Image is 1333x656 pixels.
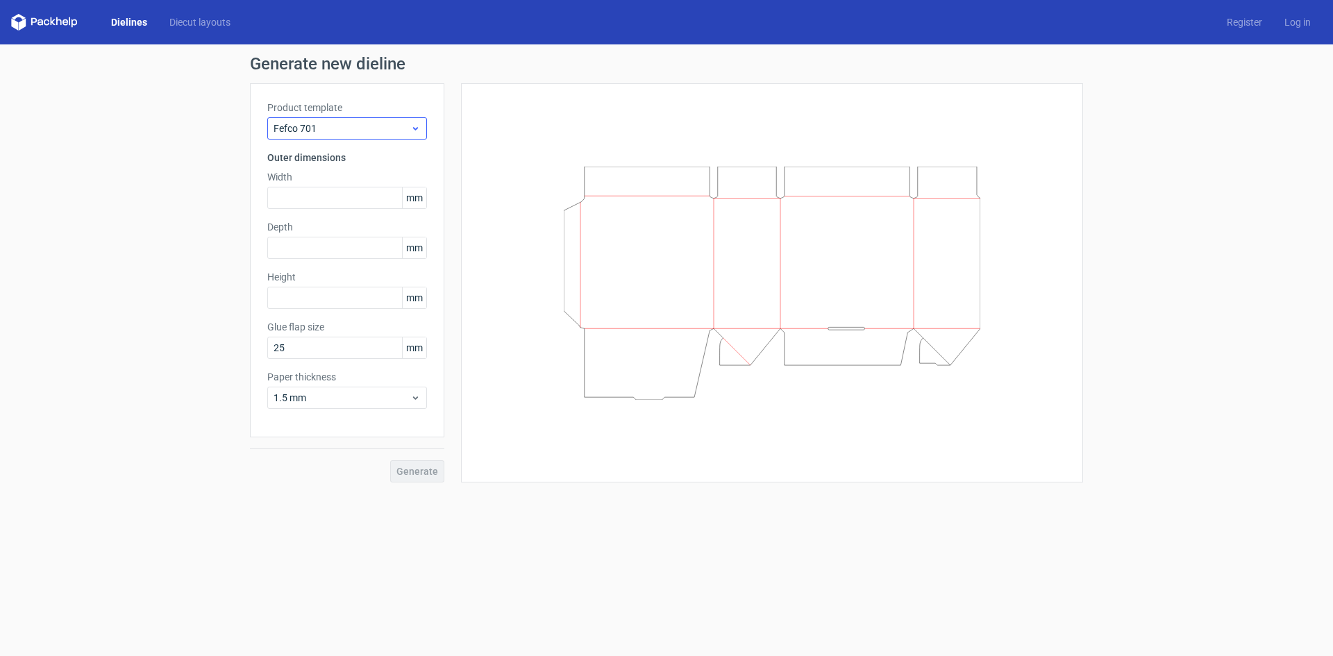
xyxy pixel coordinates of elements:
[100,15,158,29] a: Dielines
[274,391,410,405] span: 1.5 mm
[1216,15,1273,29] a: Register
[267,151,427,165] h3: Outer dimensions
[267,220,427,234] label: Depth
[250,56,1083,72] h1: Generate new dieline
[402,187,426,208] span: mm
[267,270,427,284] label: Height
[402,337,426,358] span: mm
[158,15,242,29] a: Diecut layouts
[267,320,427,334] label: Glue flap size
[267,101,427,115] label: Product template
[274,121,410,135] span: Fefco 701
[1273,15,1322,29] a: Log in
[267,370,427,384] label: Paper thickness
[402,287,426,308] span: mm
[267,170,427,184] label: Width
[402,237,426,258] span: mm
